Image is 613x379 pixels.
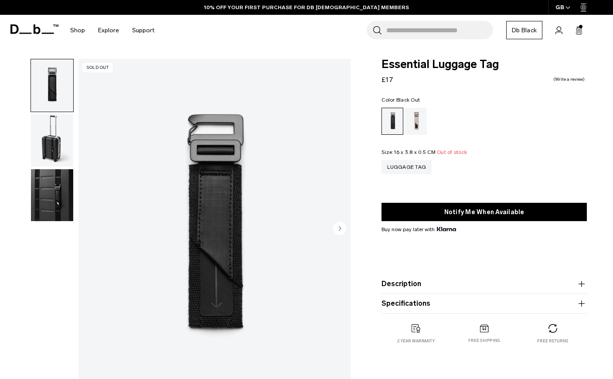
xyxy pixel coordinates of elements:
[381,298,587,309] button: Specifications
[64,15,161,46] nav: Main Navigation
[70,15,85,46] a: Shop
[132,15,154,46] a: Support
[31,169,73,222] img: Essential Luggage Tag Black Out
[333,222,346,236] button: Next slide
[394,149,436,155] span: 16 x 3.8 x 0.5 CM
[506,21,542,39] a: Db Black
[31,114,74,167] button: Essential Luggage Tag Black Out
[381,97,420,102] legend: Color:
[381,203,587,221] button: Notify Me When Available
[437,149,467,155] span: Out of stock
[31,114,73,167] img: Essential Luggage Tag Black Out
[381,150,467,155] legend: Size:
[381,75,393,84] span: £17
[381,160,432,174] a: Luggage Tag
[553,77,585,82] a: Write a review
[381,279,587,289] button: Description
[31,59,73,112] img: Essential Luggage Tag Black Out
[83,63,112,72] p: Sold Out
[31,59,74,112] button: Essential Luggage Tag Black Out
[396,97,420,103] span: Black Out
[381,108,403,135] a: Black Out
[405,108,427,135] a: Fogbow Beige
[98,15,119,46] a: Explore
[381,59,587,70] span: Essential Luggage Tag
[204,3,409,11] a: 10% OFF YOUR FIRST PURCHASE FOR DB [DEMOGRAPHIC_DATA] MEMBERS
[437,227,456,231] img: {"height" => 20, "alt" => "Klarna"}
[537,338,568,344] p: Free returns
[397,338,435,344] p: 2 year warranty
[381,225,456,233] span: Buy now pay later with
[31,169,74,222] button: Essential Luggage Tag Black Out
[468,338,500,344] p: Free shipping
